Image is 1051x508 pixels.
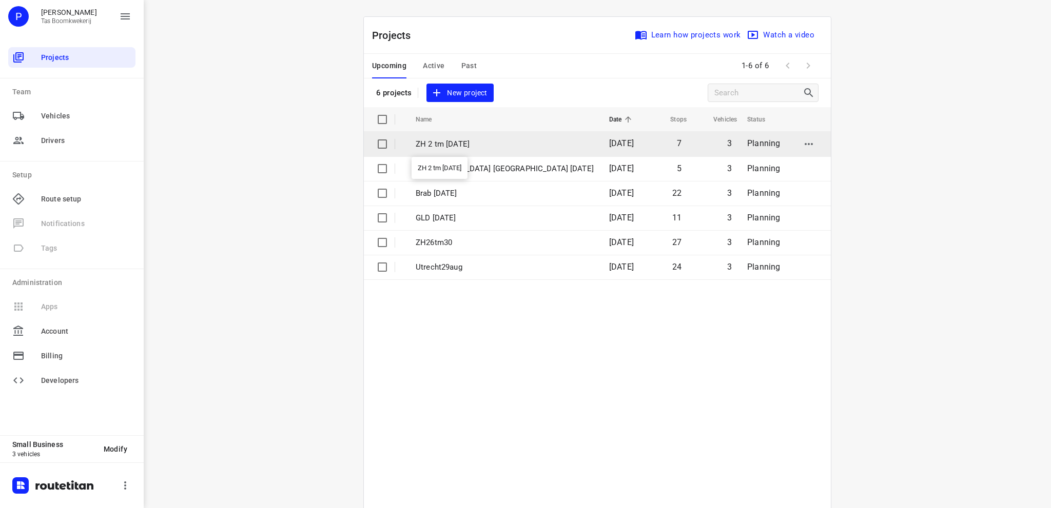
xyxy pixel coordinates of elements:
[8,47,135,68] div: Projects
[8,6,29,27] div: P
[609,262,634,272] span: [DATE]
[12,170,135,180] p: Setup
[41,326,131,337] span: Account
[747,188,780,198] span: Planning
[8,130,135,151] div: Drivers
[416,261,594,273] p: Utrecht29aug
[461,59,477,72] span: Past
[41,111,131,121] span: Vehicles
[609,213,634,222] span: [DATE]
[727,164,732,173] span: 3
[672,237,682,247] span: 27
[747,213,780,222] span: Planning
[727,262,732,272] span: 3
[104,445,127,453] span: Modify
[8,189,135,209] div: Route setup
[426,84,493,103] button: New project
[672,188,682,198] span: 22
[372,59,406,72] span: Upcoming
[95,440,135,458] button: Modify
[8,294,135,319] span: Available only on our Business plan
[416,212,594,224] p: GLD 2 sept
[416,113,445,126] span: Name
[416,138,594,150] p: ZH 2 tm [DATE]
[677,138,682,148] span: 7
[423,59,444,72] span: Active
[8,236,135,260] span: Available only on our Business plan
[727,138,732,148] span: 3
[41,135,131,146] span: Drivers
[672,213,682,222] span: 11
[433,87,487,99] span: New project
[657,113,687,126] span: Stops
[777,55,798,76] span: Previous Page
[8,211,135,236] span: Available only on our Business plan
[41,52,131,63] span: Projects
[609,138,634,148] span: [DATE]
[727,237,732,247] span: 3
[700,113,737,126] span: Vehicles
[12,87,135,97] p: Team
[372,28,419,43] p: Projects
[747,237,780,247] span: Planning
[609,237,634,247] span: [DATE]
[8,370,135,391] div: Developers
[416,188,594,199] p: Brab [DATE]
[672,262,682,272] span: 24
[747,164,780,173] span: Planning
[609,188,634,198] span: [DATE]
[798,55,819,76] span: Next Page
[8,106,135,126] div: Vehicles
[747,262,780,272] span: Planning
[8,346,135,366] div: Billing
[747,138,780,148] span: Planning
[41,8,97,16] p: Peter Tas
[12,277,135,288] p: Administration
[416,237,594,249] p: ZH26tm30
[714,85,803,101] input: Search projects
[727,188,732,198] span: 3
[737,55,773,77] span: 1-6 of 6
[803,87,818,99] div: Search
[41,351,131,361] span: Billing
[727,213,732,222] span: 3
[376,88,412,97] p: 6 projects
[8,321,135,341] div: Account
[41,194,131,205] span: Route setup
[416,163,594,175] p: Utrecht NH 5 september
[41,17,97,25] p: Tas Boomkwekerij
[12,451,95,458] p: 3 vehicles
[609,164,634,173] span: [DATE]
[609,113,635,126] span: Date
[677,164,682,173] span: 5
[41,375,131,386] span: Developers
[747,113,778,126] span: Status
[12,440,95,449] p: Small Business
